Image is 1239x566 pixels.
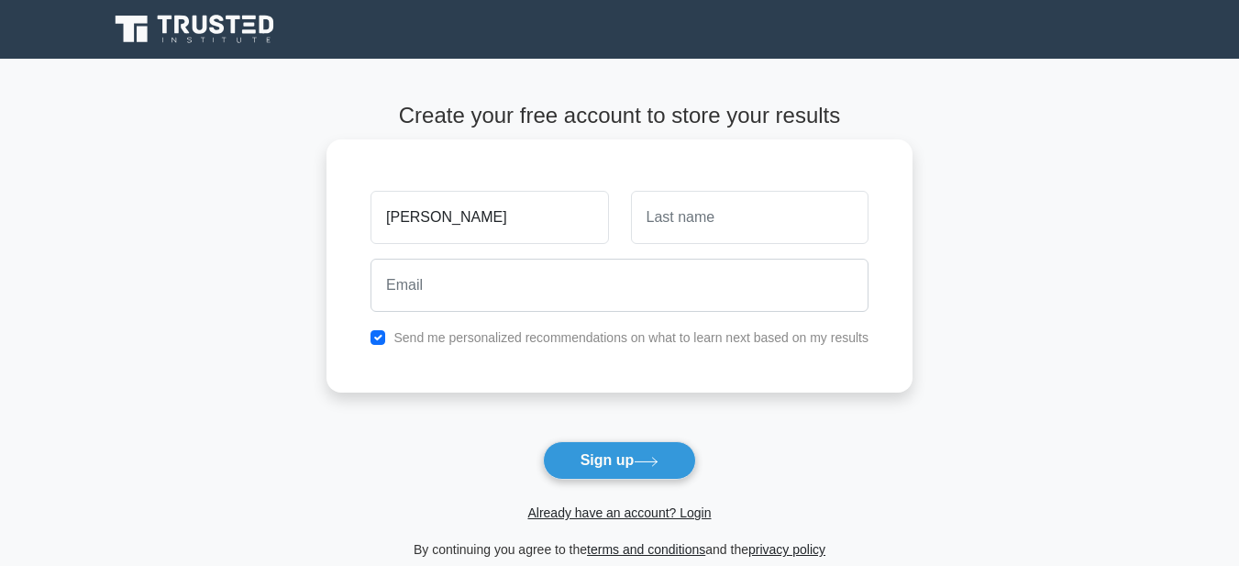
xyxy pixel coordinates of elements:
[326,103,913,129] h4: Create your free account to store your results
[631,191,868,244] input: Last name
[543,441,697,480] button: Sign up
[371,259,868,312] input: Email
[527,505,711,520] a: Already have an account? Login
[587,542,705,557] a: terms and conditions
[371,191,608,244] input: First name
[393,330,868,345] label: Send me personalized recommendations on what to learn next based on my results
[315,538,924,560] div: By continuing you agree to the and the
[748,542,825,557] a: privacy policy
